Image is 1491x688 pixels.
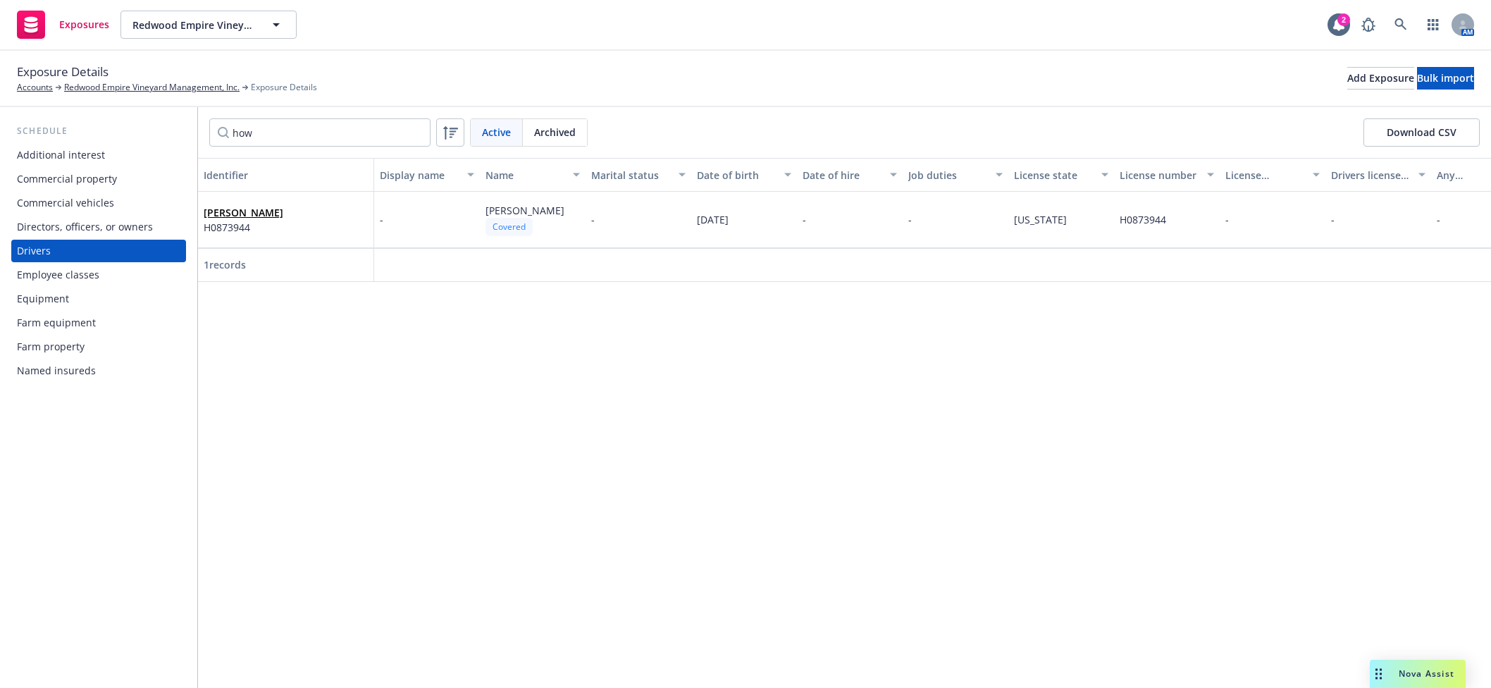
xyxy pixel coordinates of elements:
[803,168,881,183] div: Date of hire
[1419,11,1447,39] a: Switch app
[17,336,85,358] div: Farm property
[1225,168,1304,183] div: License expiration date
[697,168,776,183] div: Date of birth
[482,125,511,140] span: Active
[11,192,186,214] a: Commercial vehicles
[1399,668,1454,680] span: Nova Assist
[1387,11,1415,39] a: Search
[1325,158,1431,192] button: Drivers license status
[1014,213,1067,226] span: [US_STATE]
[17,63,109,81] span: Exposure Details
[11,336,186,358] a: Farm property
[120,11,297,39] button: Redwood Empire Vineyard Management, Inc.
[691,158,797,192] button: Date of birth
[11,216,186,238] a: Directors, officers, or owners
[1347,68,1414,89] div: Add Exposure
[1008,158,1114,192] button: License state
[17,216,153,238] div: Directors, officers, or owners
[485,204,564,217] span: [PERSON_NAME]
[209,118,431,147] input: Filter by keyword...
[480,158,586,192] button: Name
[591,168,670,183] div: Marital status
[374,158,480,192] button: Display name
[1331,213,1335,226] span: -
[1120,168,1199,183] div: License number
[11,360,186,382] a: Named insureds
[17,192,114,214] div: Commercial vehicles
[903,158,1008,192] button: Job duties
[11,288,186,310] a: Equipment
[132,18,254,32] span: Redwood Empire Vineyard Management, Inc.
[11,264,186,286] a: Employee classes
[485,168,564,183] div: Name
[17,144,105,166] div: Additional interest
[11,5,115,44] a: Exposures
[204,220,283,235] span: H0873944
[1114,158,1220,192] button: License number
[1331,168,1410,183] div: Drivers license status
[1220,158,1325,192] button: License expiration date
[1437,213,1440,226] span: -
[204,205,283,220] span: [PERSON_NAME]
[1337,13,1350,26] div: 2
[11,168,186,190] a: Commercial property
[204,258,246,271] span: 1 records
[908,168,987,183] div: Job duties
[11,124,186,138] div: Schedule
[380,212,383,227] span: -
[803,213,806,226] span: -
[204,168,368,183] div: Identifier
[17,240,51,262] div: Drivers
[697,213,729,226] span: [DATE]
[11,240,186,262] a: Drivers
[17,264,99,286] div: Employee classes
[1120,213,1166,226] span: H0873944
[17,312,96,334] div: Farm equipment
[204,206,283,219] a: [PERSON_NAME]
[1417,67,1474,90] button: Bulk import
[59,19,109,30] span: Exposures
[17,81,53,94] a: Accounts
[908,213,912,226] span: -
[1363,118,1480,147] button: Download CSV
[17,360,96,382] div: Named insureds
[534,125,576,140] span: Archived
[1370,660,1466,688] button: Nova Assist
[17,288,69,310] div: Equipment
[797,158,903,192] button: Date of hire
[586,158,691,192] button: Marital status
[1225,213,1229,226] span: -
[11,144,186,166] a: Additional interest
[17,168,117,190] div: Commercial property
[1014,168,1093,183] div: License state
[11,312,186,334] a: Farm equipment
[64,81,240,94] a: Redwood Empire Vineyard Management, Inc.
[1417,68,1474,89] div: Bulk import
[1370,660,1387,688] div: Drag to move
[380,168,459,183] div: Display name
[198,158,374,192] button: Identifier
[1354,11,1382,39] a: Report a Bug
[1347,67,1414,90] button: Add Exposure
[485,218,533,235] div: Covered
[591,213,595,226] span: -
[251,81,317,94] span: Exposure Details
